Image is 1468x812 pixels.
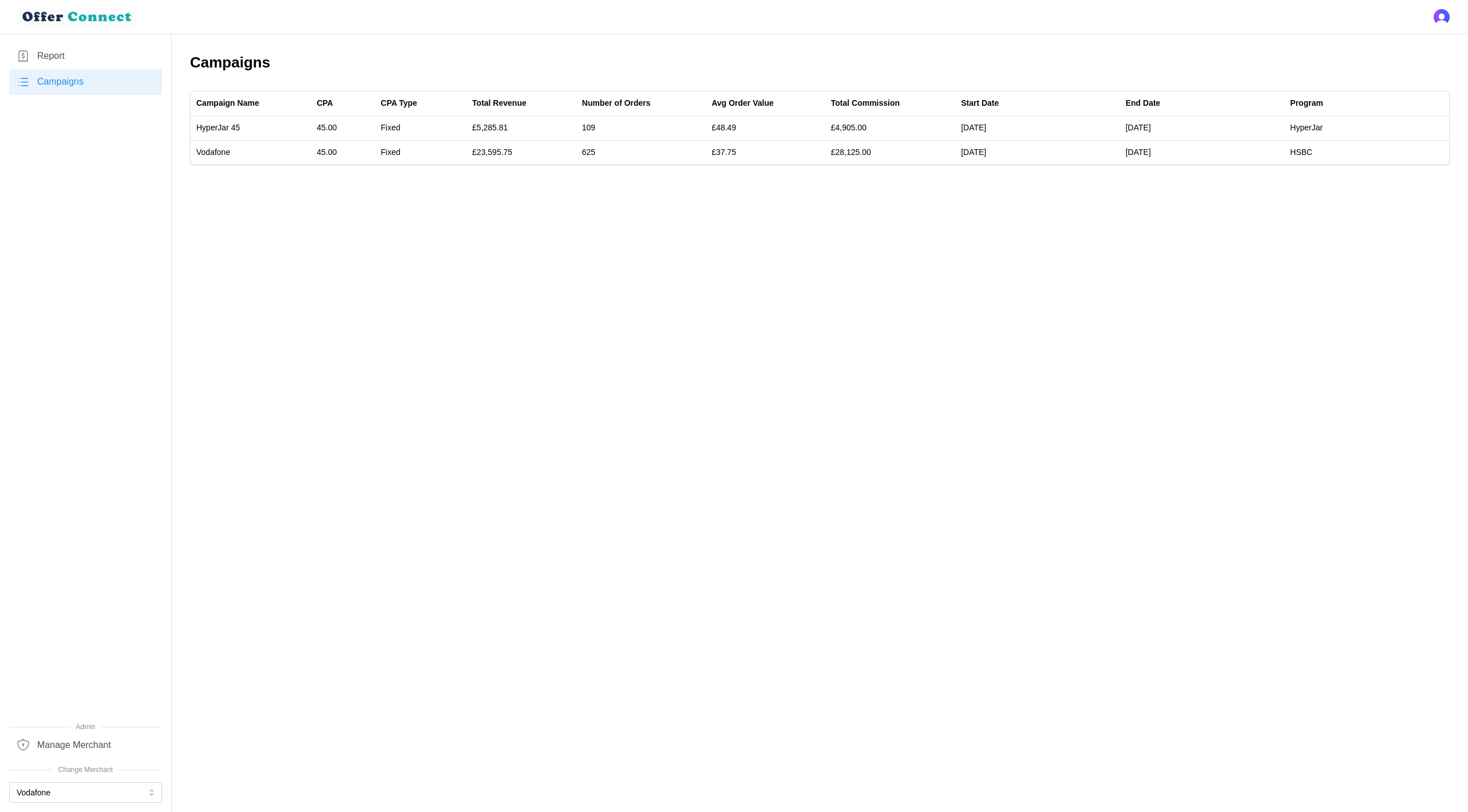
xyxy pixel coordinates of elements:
[191,140,311,164] td: Vodafone
[311,116,375,141] td: 45.00
[9,722,162,733] span: Admin
[1434,9,1450,25] img: 's logo
[190,53,1450,73] h2: Campaigns
[466,140,576,164] td: £23,595.75
[1284,116,1449,141] td: HyperJar
[831,97,900,110] div: Total Commission
[711,97,773,110] div: Avg Order Value
[381,97,417,110] div: CPA Type
[1434,9,1450,25] button: Open user button
[1290,97,1323,110] div: Program
[375,116,466,141] td: Fixed
[9,732,162,758] a: Manage Merchant
[311,140,375,164] td: 45.00
[1120,140,1285,164] td: [DATE]
[576,140,706,164] td: 625
[466,116,576,141] td: £5,285.81
[37,49,65,63] span: Report
[825,140,955,164] td: £28,125.00
[375,140,466,164] td: Fixed
[472,97,527,110] div: Total Revenue
[316,97,333,110] div: CPA
[961,97,999,110] div: Start Date
[955,140,1120,164] td: [DATE]
[1126,97,1161,110] div: End Date
[9,69,162,95] a: Campaigns
[582,97,651,110] div: Number of Orders
[37,738,111,753] span: Manage Merchant
[706,116,825,141] td: £48.49
[1284,140,1449,164] td: HSBC
[1120,116,1285,141] td: [DATE]
[191,116,311,141] td: HyperJar 45
[955,116,1120,141] td: [DATE]
[9,43,162,69] a: Report
[9,765,162,775] span: Change Merchant
[576,116,706,141] td: 109
[825,116,955,141] td: £4,905.00
[706,140,825,164] td: £37.75
[37,75,84,89] span: Campaigns
[196,97,259,110] div: Campaign Name
[9,782,162,803] button: Vodafone
[18,7,137,27] img: loyalBe Logo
